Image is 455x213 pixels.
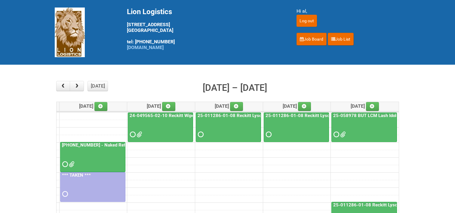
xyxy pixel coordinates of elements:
[351,103,379,109] span: [DATE]
[69,162,73,166] span: MDN - 25-055556-01 (2).xlsx MDN - 25-055556-01.xlsx JNF - 25-055556-01.doc
[332,113,424,118] a: 25-058978 BUT LCM Lash Idole US / Retest
[147,103,175,109] span: [DATE]
[127,8,172,16] span: Lion Logistics
[127,45,164,50] a: [DOMAIN_NAME]
[198,132,202,137] span: Requested
[60,142,125,172] a: [PHONE_NUMBER] - Naked Reformulation
[297,15,317,27] input: Log out
[297,8,401,15] div: Hi al,
[297,33,327,45] a: Job Board
[334,132,338,137] span: Requested
[264,113,413,118] a: 25-011286-01-08 Reckitt Lysol Laundry Scented - BLINDING (hold slot)
[62,162,66,166] span: Requested
[128,113,193,142] a: 24-049565-02-10 Reckitt Wipes HUT Stages 1-3
[55,8,85,57] img: Lion Logistics
[331,113,397,142] a: 25-058978 BUT LCM Lash Idole US / Retest
[196,113,261,142] a: 25-011286-01-08 Reckitt Lysol Laundry Scented - BLINDING (hold slot)
[55,29,85,35] a: Lion Logistics
[88,81,108,91] button: [DATE]
[130,132,134,137] span: Requested
[283,103,311,109] span: [DATE]
[230,102,243,111] a: Add an event
[62,192,66,196] span: Requested
[196,113,345,118] a: 25-011286-01-08 Reckitt Lysol Laundry Scented - BLINDING (hold slot)
[94,102,108,111] a: Add an event
[328,33,354,45] a: Job List
[215,103,243,109] span: [DATE]
[266,132,270,137] span: Requested
[332,202,434,208] a: 25-011286-01-08 Reckitt Lysol Laundry Scented
[79,103,108,109] span: [DATE]
[298,102,311,111] a: Add an event
[162,102,175,111] a: Add an event
[340,132,344,137] span: MDN (2) 25-058978-01-08.xlsx LPF 25-058978-01-08.xlsx CELL 1.pdf CELL 2.pdf CELL 3.pdf CELL 4.pdf...
[127,8,281,50] div: [STREET_ADDRESS] [GEOGRAPHIC_DATA] tel: [PHONE_NUMBER]
[61,142,148,148] a: [PHONE_NUMBER] - Naked Reformulation
[128,113,232,118] a: 24-049565-02-10 Reckitt Wipes HUT Stages 1-3
[366,102,379,111] a: Add an event
[137,132,141,137] span: 24-049565-02-10 - LPF.xlsx 24-049565-02 Stage 3 YBM-237_final.pdf 24-049565-02 Stage 3 SBM-394_fi...
[264,113,329,142] a: 25-011286-01-08 Reckitt Lysol Laundry Scented - BLINDING (hold slot)
[203,81,267,95] h2: [DATE] – [DATE]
